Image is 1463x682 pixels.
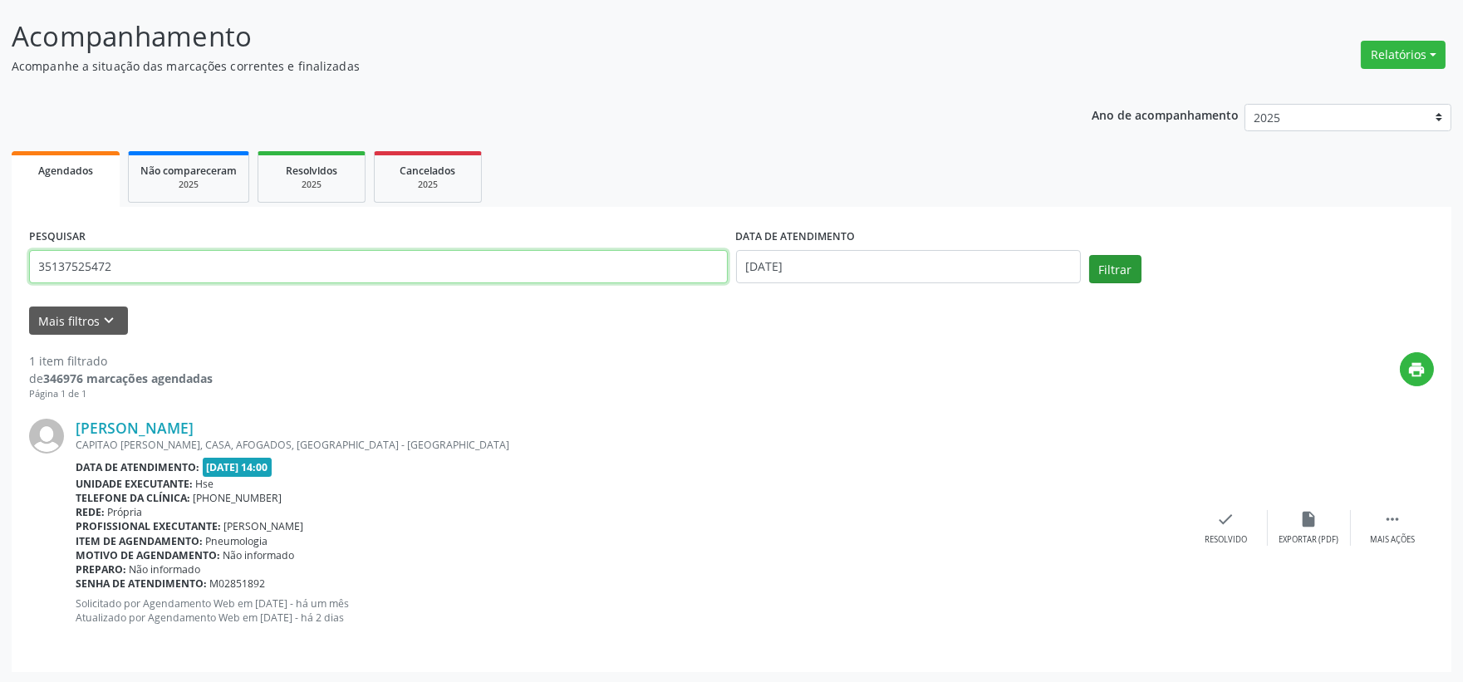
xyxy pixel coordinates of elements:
[29,352,213,370] div: 1 item filtrado
[76,548,220,562] b: Motivo de agendamento:
[38,164,93,178] span: Agendados
[270,179,353,191] div: 2025
[1300,510,1318,528] i: insert_drive_file
[1092,104,1239,125] p: Ano de acompanhamento
[736,250,1081,283] input: Selecione um intervalo
[1408,361,1426,379] i: print
[400,164,456,178] span: Cancelados
[76,438,1185,452] div: CAPITAO [PERSON_NAME], CASA, AFOGADOS, [GEOGRAPHIC_DATA] - [GEOGRAPHIC_DATA]
[76,505,105,519] b: Rede:
[76,562,126,577] b: Preparo:
[76,596,1185,625] p: Solicitado por Agendamento Web em [DATE] - há um mês Atualizado por Agendamento Web em [DATE] - h...
[1279,534,1339,546] div: Exportar (PDF)
[12,16,1019,57] p: Acompanhamento
[1361,41,1446,69] button: Relatórios
[29,224,86,250] label: PESQUISAR
[196,477,214,491] span: Hse
[12,57,1019,75] p: Acompanhe a situação das marcações correntes e finalizadas
[76,534,203,548] b: Item de agendamento:
[224,519,304,533] span: [PERSON_NAME]
[29,250,728,283] input: Nome, código do beneficiário ou CPF
[736,224,856,250] label: DATA DE ATENDIMENTO
[43,370,213,386] strong: 346976 marcações agendadas
[101,312,119,330] i: keyboard_arrow_down
[76,577,207,591] b: Senha de atendimento:
[223,548,295,562] span: Não informado
[108,505,143,519] span: Própria
[76,519,221,533] b: Profissional executante:
[1217,510,1235,528] i: check
[76,491,190,505] b: Telefone da clínica:
[76,419,194,437] a: [PERSON_NAME]
[286,164,337,178] span: Resolvidos
[1383,510,1402,528] i: 
[1205,534,1247,546] div: Resolvido
[76,460,199,474] b: Data de atendimento:
[29,307,128,336] button: Mais filtroskeyboard_arrow_down
[1370,534,1415,546] div: Mais ações
[76,477,193,491] b: Unidade executante:
[140,164,237,178] span: Não compareceram
[1089,255,1141,283] button: Filtrar
[203,458,272,477] span: [DATE] 14:00
[194,491,282,505] span: [PHONE_NUMBER]
[29,419,64,454] img: img
[206,534,268,548] span: Pneumologia
[29,387,213,401] div: Página 1 de 1
[140,179,237,191] div: 2025
[29,370,213,387] div: de
[210,577,266,591] span: M02851892
[386,179,469,191] div: 2025
[130,562,201,577] span: Não informado
[1400,352,1434,386] button: print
